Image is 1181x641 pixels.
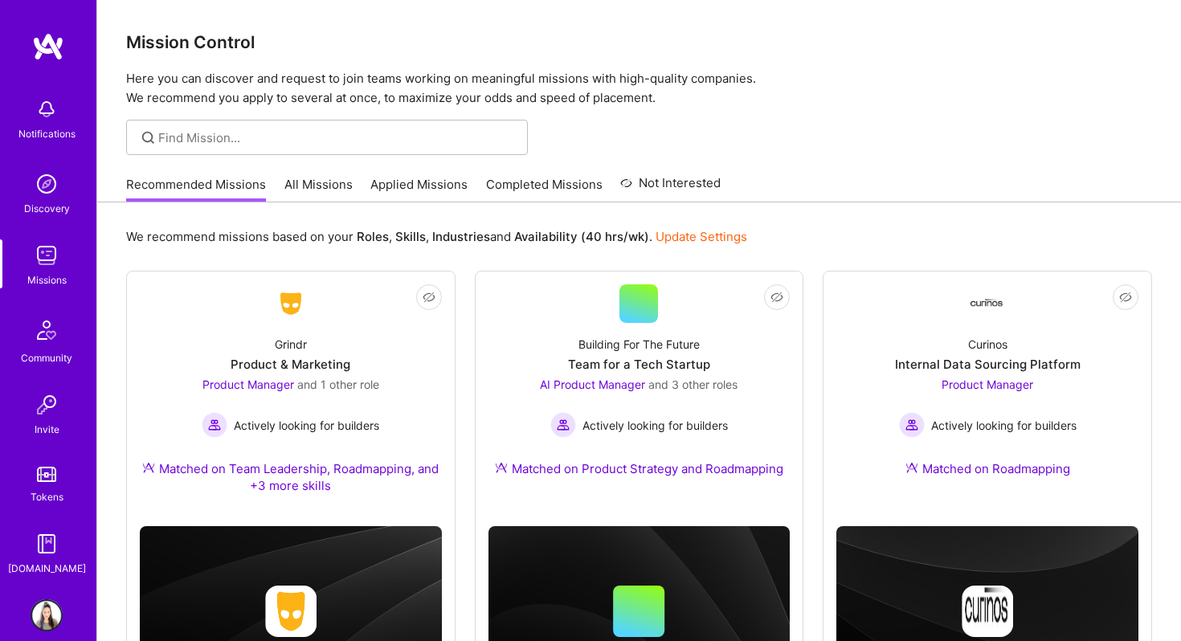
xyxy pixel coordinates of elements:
[126,69,1152,108] p: Here you can discover and request to join teams working on meaningful missions with high-quality ...
[140,284,442,513] a: Company LogoGrindrProduct & MarketingProduct Manager and 1 other roleActively looking for builder...
[31,239,63,272] img: teamwork
[231,356,350,373] div: Product & Marketing
[24,200,70,217] div: Discovery
[568,356,710,373] div: Team for a Tech Startup
[275,336,307,353] div: Grindr
[578,336,700,353] div: Building For The Future
[37,467,56,482] img: tokens
[770,291,783,304] i: icon EyeClosed
[35,421,59,438] div: Invite
[942,378,1033,391] span: Product Manager
[968,299,1007,309] img: Company Logo
[962,586,1013,637] img: Company logo
[620,174,721,202] a: Not Interested
[126,32,1152,52] h3: Mission Control
[31,599,63,631] img: User Avatar
[202,412,227,438] img: Actively looking for builders
[899,412,925,438] img: Actively looking for builders
[126,176,266,202] a: Recommended Missions
[142,461,155,474] img: Ateam Purple Icon
[265,586,317,637] img: Company logo
[488,284,791,496] a: Building For The FutureTeam for a Tech StartupAI Product Manager and 3 other rolesActively lookin...
[18,125,76,142] div: Notifications
[836,284,1138,496] a: Company LogoCurinosInternal Data Sourcing PlatformProduct Manager Actively looking for buildersAc...
[486,176,603,202] a: Completed Missions
[31,528,63,560] img: guide book
[495,460,783,477] div: Matched on Product Strategy and Roadmapping
[895,356,1081,373] div: Internal Data Sourcing Platform
[423,291,435,304] i: icon EyeClosed
[126,228,747,245] p: We recommend missions based on your , , and .
[31,168,63,200] img: discovery
[370,176,468,202] a: Applied Missions
[550,412,576,438] img: Actively looking for builders
[648,378,738,391] span: and 3 other roles
[234,417,379,434] span: Actively looking for builders
[140,460,442,494] div: Matched on Team Leadership, Roadmapping, and +3 more skills
[202,378,294,391] span: Product Manager
[514,229,649,244] b: Availability (40 hrs/wk)
[27,599,67,631] a: User Avatar
[495,461,508,474] img: Ateam Purple Icon
[31,389,63,421] img: Invite
[21,349,72,366] div: Community
[432,229,490,244] b: Industries
[582,417,728,434] span: Actively looking for builders
[656,229,747,244] a: Update Settings
[27,272,67,288] div: Missions
[31,488,63,505] div: Tokens
[1119,291,1132,304] i: icon EyeClosed
[272,289,310,318] img: Company Logo
[357,229,389,244] b: Roles
[540,378,645,391] span: AI Product Manager
[139,129,157,147] i: icon SearchGrey
[31,93,63,125] img: bell
[931,417,1077,434] span: Actively looking for builders
[284,176,353,202] a: All Missions
[8,560,86,577] div: [DOMAIN_NAME]
[158,129,516,146] input: Find Mission...
[27,311,66,349] img: Community
[395,229,426,244] b: Skills
[905,460,1070,477] div: Matched on Roadmapping
[905,461,918,474] img: Ateam Purple Icon
[32,32,64,61] img: logo
[297,378,379,391] span: and 1 other role
[968,336,1007,353] div: Curinos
